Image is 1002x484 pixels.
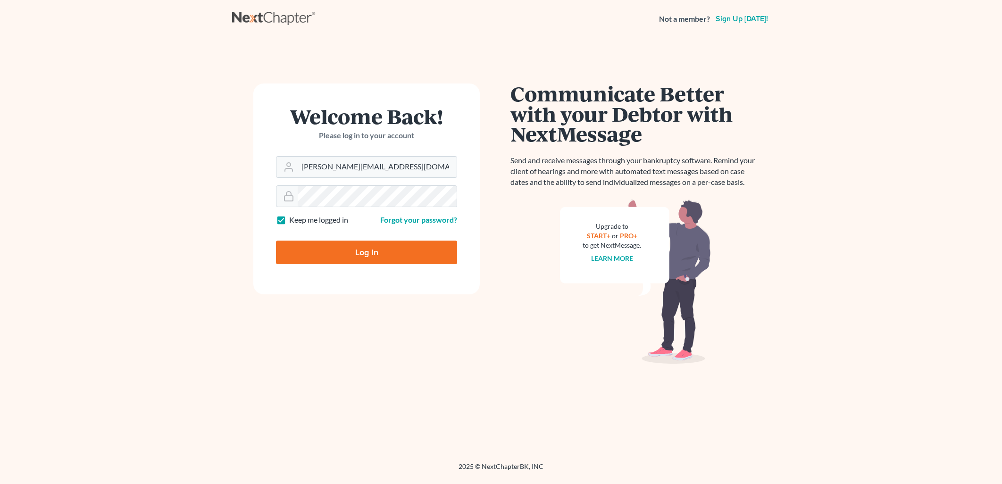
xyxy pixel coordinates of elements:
[276,106,457,126] h1: Welcome Back!
[510,155,760,188] p: Send and receive messages through your bankruptcy software. Remind your client of hearings and mo...
[587,232,610,240] a: START+
[510,83,760,144] h1: Communicate Better with your Debtor with NextMessage
[591,254,633,262] a: Learn more
[620,232,637,240] a: PRO+
[583,241,641,250] div: to get NextMessage.
[276,241,457,264] input: Log In
[583,222,641,231] div: Upgrade to
[560,199,711,364] img: nextmessage_bg-59042aed3d76b12b5cd301f8e5b87938c9018125f34e5fa2b7a6b67550977c72.svg
[659,14,710,25] strong: Not a member?
[298,157,457,177] input: Email Address
[612,232,618,240] span: or
[714,15,770,23] a: Sign up [DATE]!
[276,130,457,141] p: Please log in to your account
[289,215,348,225] label: Keep me logged in
[380,215,457,224] a: Forgot your password?
[232,462,770,479] div: 2025 © NextChapterBK, INC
